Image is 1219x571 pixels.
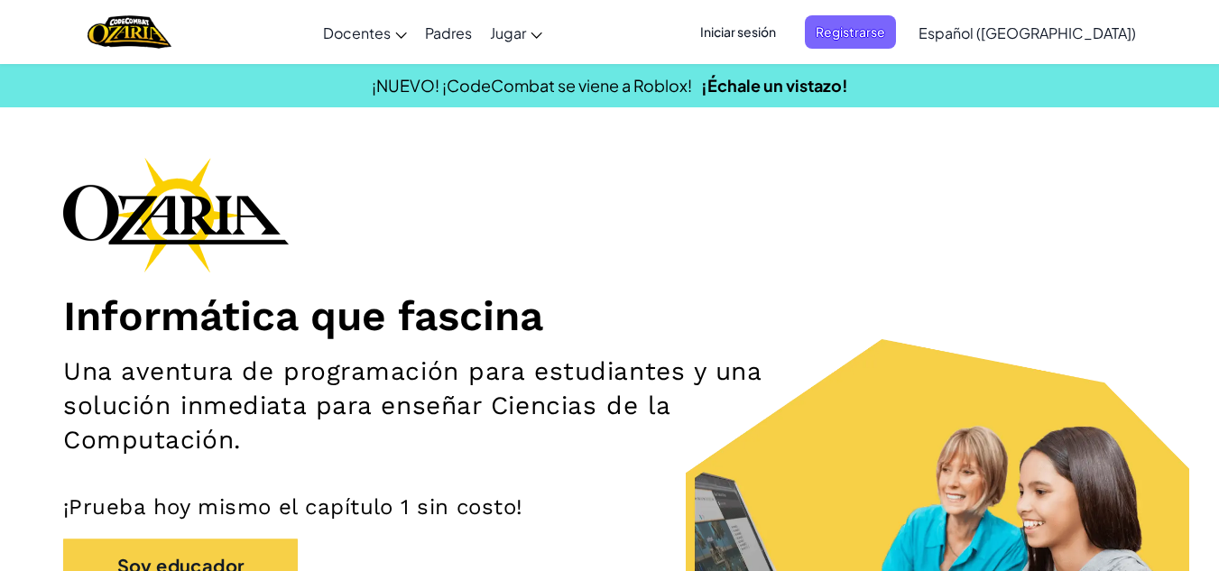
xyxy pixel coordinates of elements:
[314,8,416,57] a: Docentes
[88,14,171,51] a: Ozaria by CodeCombat logo
[910,8,1145,57] a: Español ([GEOGRAPHIC_DATA])
[88,14,171,51] img: Home
[63,493,1156,520] p: ¡Prueba hoy mismo el capítulo 1 sin costo!
[372,75,692,96] span: ¡NUEVO! ¡CodeCombat se viene a Roblox!
[805,15,896,49] button: Registrarse
[481,8,551,57] a: Jugar
[63,290,1156,341] h1: Informática que fascina
[701,75,848,96] a: ¡Échale un vistazo!
[63,157,289,272] img: Ozaria branding logo
[490,23,526,42] span: Jugar
[323,23,391,42] span: Docentes
[919,23,1136,42] span: Español ([GEOGRAPHIC_DATA])
[416,8,481,57] a: Padres
[63,355,795,457] h2: Una aventura de programación para estudiantes y una solución inmediata para enseñar Ciencias de l...
[689,15,787,49] button: Iniciar sesión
